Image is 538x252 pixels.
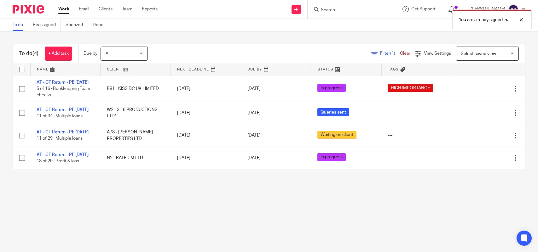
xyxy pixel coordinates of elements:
[122,6,132,12] a: Team
[37,137,83,141] span: 11 of 29 · Multiple loans
[79,6,89,12] a: Email
[37,130,89,134] a: AT - CT Return - PE [DATE]
[45,47,72,61] a: + Add task
[317,153,346,161] span: In progress
[13,5,44,14] img: Pixie
[101,147,171,169] td: N2 - RATED M LTD
[171,147,241,169] td: [DATE]
[101,124,171,147] td: A78 - [PERSON_NAME] PROPERTIES LTD
[388,132,448,138] div: ---
[388,110,448,116] div: ---
[247,87,261,91] span: [DATE]
[37,87,90,98] span: 5 of 16 · Bookkeeping Team checks
[317,84,346,92] span: In progress
[37,114,83,118] span: 11 of 34 · Multiple loans
[33,19,61,31] a: Reassigned
[380,51,400,56] span: Filter
[247,133,261,138] span: [DATE]
[106,52,110,56] span: All
[461,52,496,56] span: Select saved view
[37,80,89,85] a: AT - CT Return - PE [DATE]
[32,51,38,56] span: (4)
[388,84,433,92] span: HIGH IMPORTANCE
[37,159,79,163] span: 18 of 29 · Profit & loss
[142,6,158,12] a: Reports
[101,102,171,124] td: W2 - 3.16 PRODUCTIONS LTD*
[317,131,356,139] span: Waiting on client
[19,50,38,57] h1: To do
[508,4,518,14] img: svg%3E
[171,124,241,147] td: [DATE]
[424,51,451,56] span: View Settings
[58,6,69,12] a: Work
[93,19,108,31] a: Done
[247,156,261,160] span: [DATE]
[101,76,171,102] td: B81 - KISS DC UK LIMITED
[37,108,89,112] a: AT - CT Return - PE [DATE]
[171,76,241,102] td: [DATE]
[400,51,410,56] a: Clear
[390,51,395,56] span: (1)
[13,19,28,31] a: To do
[388,68,399,71] span: Tags
[317,108,349,116] span: Queries sent
[37,153,89,157] a: AT - CT Return - PE [DATE]
[171,102,241,124] td: [DATE]
[247,111,261,115] span: [DATE]
[459,17,508,23] p: You are already signed in.
[388,155,448,161] div: ---
[84,50,97,57] p: Due by
[99,6,113,12] a: Clients
[66,19,88,31] a: Snoozed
